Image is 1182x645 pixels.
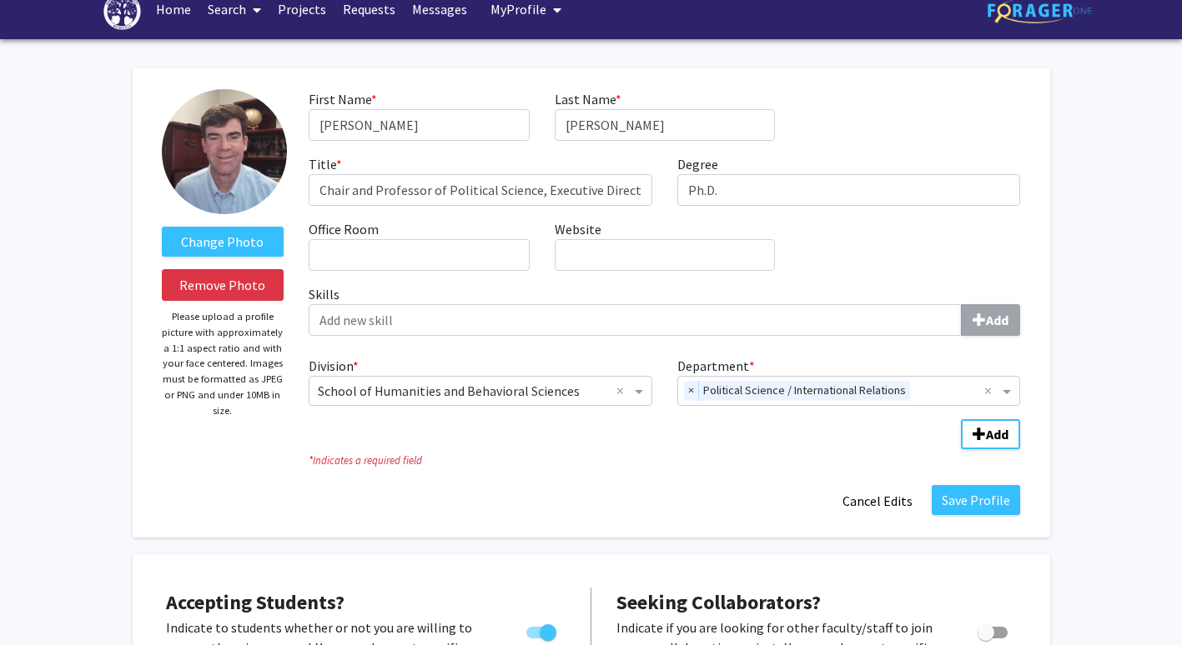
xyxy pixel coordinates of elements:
label: ChangeProfile Picture [162,227,284,257]
div: Department [665,356,1034,406]
label: First Name [309,89,377,109]
label: Degree [677,154,718,174]
button: Save Profile [932,485,1020,515]
span: × [684,381,699,401]
ng-select: Division [309,376,652,406]
img: Profile Picture [162,89,287,214]
button: Remove Photo [162,269,284,301]
div: Toggle [971,617,1017,642]
label: Last Name [555,89,621,109]
span: Political Science / International Relations [699,381,910,401]
ng-select: Department [677,376,1021,406]
span: Clear all [984,381,998,401]
i: Indicates a required field [309,452,1020,468]
label: Website [555,219,601,239]
div: Division [296,356,665,406]
b: Add [986,312,1008,328]
button: Add Division/Department [961,419,1020,449]
label: Title [309,154,342,174]
button: Skills [961,304,1020,336]
label: Skills [309,284,1020,336]
input: SkillsAdd [309,304,962,336]
iframe: Chat [13,570,71,632]
div: Toggle [520,617,566,642]
label: Office Room [309,219,379,239]
p: Please upload a profile picture with approximately a 1:1 aspect ratio and with your face centered... [162,309,284,418]
b: Add [986,426,1008,442]
span: Seeking Collaborators? [616,589,821,615]
span: Clear all [616,381,631,401]
button: Cancel Edits [832,485,923,517]
span: My Profile [490,1,546,17]
span: Accepting Students? [166,589,345,615]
